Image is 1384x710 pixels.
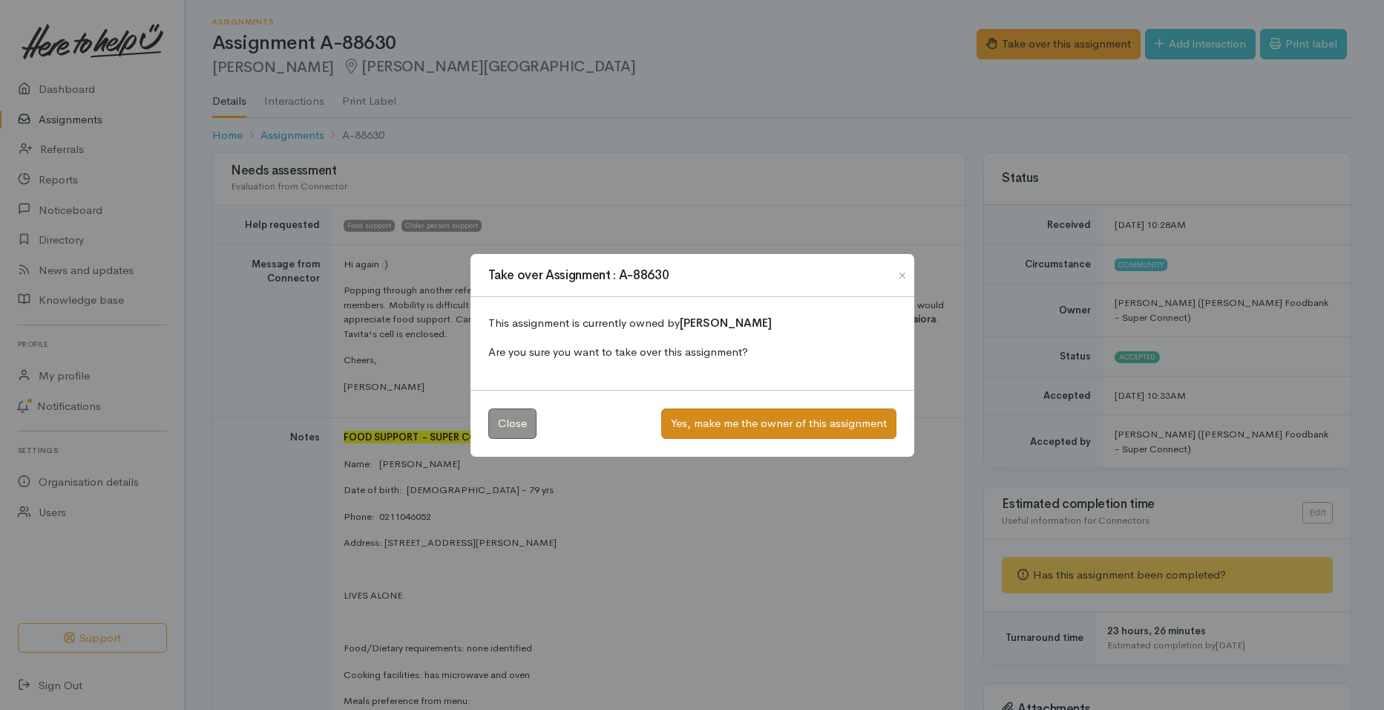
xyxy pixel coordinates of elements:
button: Close [891,267,914,284]
p: This assignment is currently owned by [488,315,896,332]
p: Are you sure you want to take over this assignment? [488,344,896,361]
b: [PERSON_NAME] [680,316,772,330]
button: Close [488,408,537,439]
button: Yes, make me the owner of this assignment [661,408,896,439]
h1: Take over Assignment : A-88630 [488,266,669,285]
